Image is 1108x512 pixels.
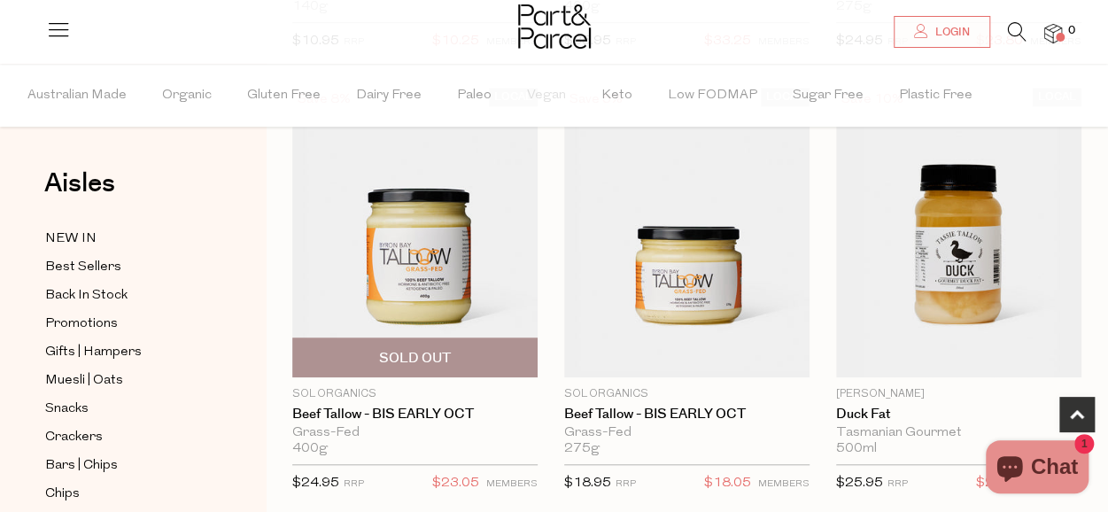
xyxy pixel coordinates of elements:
p: [PERSON_NAME] [836,386,1081,402]
span: Muesli | Oats [45,370,123,392]
span: Back In Stock [45,285,128,306]
span: $25.95 [836,477,883,490]
a: Beef Tallow - BIS EARLY OCT [564,407,810,423]
inbox-online-store-chat: Shopify online store chat [980,440,1094,498]
button: Sold Out [292,337,538,377]
span: Dairy Free [356,65,422,127]
span: Sold Out [379,349,451,368]
span: Low FODMAP [668,65,757,127]
span: Keto [601,65,632,127]
a: NEW IN [45,228,206,250]
span: Aisles [44,164,115,203]
span: $18.95 [564,477,611,490]
a: Best Sellers [45,256,206,278]
a: 0 [1044,24,1062,43]
span: $23.45 [976,472,1023,495]
span: Australian Made [27,65,127,127]
span: 400g [292,441,328,457]
span: Vegan [527,65,566,127]
a: Snacks [45,398,206,420]
span: Crackers [45,427,103,448]
p: Sol Organics [564,386,810,402]
span: $23.05 [432,472,479,495]
img: Duck Fat [836,88,1081,377]
span: 500ml [836,441,877,457]
a: Chips [45,483,206,505]
span: Snacks [45,399,89,420]
span: Bars | Chips [45,455,118,477]
a: Beef Tallow - BIS EARLY OCT [292,407,538,423]
a: Crackers [45,426,206,448]
img: Part&Parcel [518,4,591,49]
small: MEMBERS [486,479,538,489]
small: RRP [887,479,908,489]
span: Gluten Free [247,65,321,127]
small: RRP [344,479,364,489]
span: 0 [1064,23,1080,39]
a: Gifts | Hampers [45,341,206,363]
span: 275g [564,441,600,457]
span: Organic [162,65,212,127]
span: Chips [45,484,80,505]
span: $18.05 [704,472,751,495]
span: Login [931,25,970,40]
a: Promotions [45,313,206,335]
a: Login [894,16,990,48]
img: Beef Tallow - BIS EARLY OCT [292,88,538,377]
span: Gifts | Hampers [45,342,142,363]
small: RRP [616,479,636,489]
span: Best Sellers [45,257,121,278]
span: Plastic Free [899,65,972,127]
a: Bars | Chips [45,454,206,477]
img: Beef Tallow - BIS EARLY OCT [564,88,810,377]
small: MEMBERS [758,479,810,489]
a: Back In Stock [45,284,206,306]
span: Promotions [45,314,118,335]
div: Grass-Fed [292,425,538,441]
a: Muesli | Oats [45,369,206,392]
a: Aisles [44,170,115,214]
div: Grass-Fed [564,425,810,441]
p: Sol Organics [292,386,538,402]
div: Tasmanian Gourmet [836,425,1081,441]
span: Paleo [457,65,492,127]
a: Duck Fat [836,407,1081,423]
span: Sugar Free [793,65,864,127]
span: $24.95 [292,477,339,490]
span: NEW IN [45,229,97,250]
